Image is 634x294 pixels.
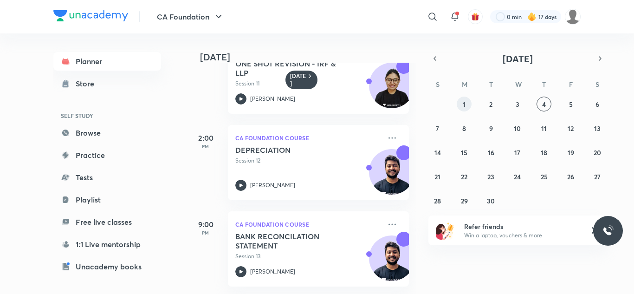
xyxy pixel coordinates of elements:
[590,169,605,184] button: September 27, 2025
[434,172,440,181] abbr: September 21, 2025
[590,97,605,111] button: September 6, 2025
[568,124,574,133] abbr: September 12, 2025
[516,100,519,109] abbr: September 3, 2025
[464,222,578,231] h6: Refer friends
[510,145,525,160] button: September 17, 2025
[235,219,381,230] p: CA Foundation Course
[235,132,381,144] p: CA Foundation Course
[527,12,537,21] img: streak
[563,145,578,160] button: September 19, 2025
[53,257,161,276] a: Unacademy books
[590,121,605,136] button: September 13, 2025
[590,145,605,160] button: September 20, 2025
[489,100,492,109] abbr: September 2, 2025
[503,52,533,65] span: [DATE]
[187,132,224,144] h5: 2:00
[594,148,601,157] abbr: September 20, 2025
[235,252,381,261] p: Session 13
[457,121,472,136] button: September 8, 2025
[434,148,441,157] abbr: September 14, 2025
[235,157,381,165] p: Session 12
[235,79,381,88] p: Session 11
[53,10,128,24] a: Company Logo
[457,145,472,160] button: September 15, 2025
[515,80,522,89] abbr: Wednesday
[468,9,483,24] button: avatar
[53,52,161,71] a: Planner
[510,97,525,111] button: September 3, 2025
[430,121,445,136] button: September 7, 2025
[484,193,498,208] button: September 30, 2025
[594,172,601,181] abbr: September 27, 2025
[461,172,467,181] abbr: September 22, 2025
[510,169,525,184] button: September 24, 2025
[250,181,295,189] p: [PERSON_NAME]
[151,7,230,26] button: CA Foundation
[595,100,599,109] abbr: September 6, 2025
[565,9,581,25] img: kashish kumari
[53,108,161,124] h6: SELF STUDY
[514,124,521,133] abbr: September 10, 2025
[290,72,306,87] h6: [DATE]
[537,121,551,136] button: September 11, 2025
[514,148,520,157] abbr: September 17, 2025
[484,169,498,184] button: September 23, 2025
[563,121,578,136] button: September 12, 2025
[541,148,547,157] abbr: September 18, 2025
[542,80,546,89] abbr: Thursday
[484,145,498,160] button: September 16, 2025
[461,148,467,157] abbr: September 15, 2025
[53,10,128,21] img: Company Logo
[235,145,351,155] h5: DEPRECIATION
[76,78,100,89] div: Store
[53,213,161,231] a: Free live classes
[430,145,445,160] button: September 14, 2025
[541,124,547,133] abbr: September 11, 2025
[487,196,495,205] abbr: September 30, 2025
[53,235,161,254] a: 1:1 Live mentorship
[200,52,418,63] h4: [DATE]
[53,74,161,93] a: Store
[463,100,466,109] abbr: September 1, 2025
[471,13,479,21] img: avatar
[235,232,351,250] h5: BANK RECONCILATION STATEMENT
[537,145,551,160] button: September 18, 2025
[187,219,224,230] h5: 9:00
[250,95,295,103] p: [PERSON_NAME]
[568,148,574,157] abbr: September 19, 2025
[457,193,472,208] button: September 29, 2025
[462,80,467,89] abbr: Monday
[369,241,414,285] img: Avatar
[53,124,161,142] a: Browse
[484,121,498,136] button: September 9, 2025
[569,100,573,109] abbr: September 5, 2025
[430,169,445,184] button: September 21, 2025
[369,68,414,112] img: Avatar
[187,230,224,235] p: PM
[602,225,614,236] img: ttu
[489,80,493,89] abbr: Tuesday
[436,124,439,133] abbr: September 7, 2025
[187,144,224,149] p: PM
[567,172,574,181] abbr: September 26, 2025
[462,124,466,133] abbr: September 8, 2025
[441,52,594,65] button: [DATE]
[464,231,578,240] p: Win a laptop, vouchers & more
[461,196,468,205] abbr: September 29, 2025
[595,80,599,89] abbr: Saturday
[489,124,493,133] abbr: September 9, 2025
[53,168,161,187] a: Tests
[457,169,472,184] button: September 22, 2025
[563,97,578,111] button: September 5, 2025
[436,80,440,89] abbr: Sunday
[430,193,445,208] button: September 28, 2025
[250,268,295,276] p: [PERSON_NAME]
[235,59,351,78] h5: ONE SHOT REVISION - IRF & LLP
[484,97,498,111] button: September 2, 2025
[542,100,546,109] abbr: September 4, 2025
[537,169,551,184] button: September 25, 2025
[563,169,578,184] button: September 26, 2025
[487,172,494,181] abbr: September 23, 2025
[457,97,472,111] button: September 1, 2025
[537,97,551,111] button: September 4, 2025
